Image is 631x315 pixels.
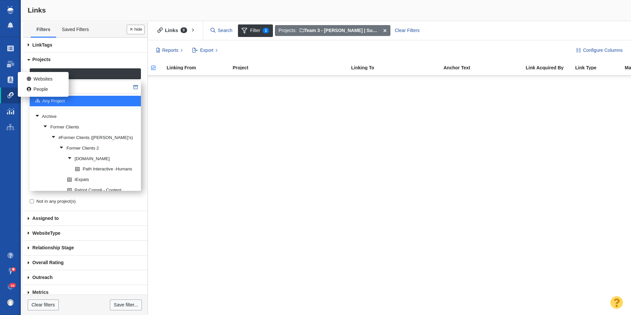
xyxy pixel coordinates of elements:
[152,45,186,56] button: Reports
[391,25,423,36] div: Clear Filters
[23,256,148,270] a: Overall Rating
[74,164,137,174] a: Path Interactive -Humans
[23,52,148,67] a: Projects
[7,299,14,306] img: 0a657928374d280f0cbdf2a1688580e1
[526,65,575,71] a: Link Acquired By
[18,74,69,85] a: Websites
[208,25,236,36] input: Search
[23,211,148,226] a: Assigned to
[23,241,148,256] a: Relationship Stage
[18,85,69,95] a: People
[66,154,137,164] a: [DOMAIN_NAME]
[50,133,137,143] a: #Former Clients ([PERSON_NAME]'s)
[444,65,525,70] div: Anchor Text
[34,76,52,83] span: Websites
[279,27,296,34] span: Projects:
[66,186,137,195] a: Patriot Compli - Content
[9,283,16,288] span: 24
[31,96,133,106] a: Any Project
[167,65,232,71] a: Linking From
[572,45,626,56] button: Configure Columns
[23,38,148,52] a: Tags
[189,45,221,56] button: Export
[33,70,57,77] span: Any Project
[200,47,213,54] span: Export
[28,299,59,311] a: Clear filters
[66,175,137,185] a: iExpats
[162,47,179,54] span: Reports
[28,6,46,14] span: Links
[526,65,575,70] div: Link Acquired By
[30,199,34,203] input: Not in any project(s)
[31,23,56,37] a: Filters
[7,6,13,14] img: buzzstream_logo_iconsimple.png
[110,299,142,311] a: Save filter...
[444,65,525,71] a: Anchor Text
[23,270,148,285] a: Outreach
[351,65,443,70] div: Linking To
[36,198,76,204] span: Not in any project(s)
[238,24,273,37] span: Filter
[167,65,232,70] div: Linking From
[575,65,624,71] a: Link Type
[351,65,443,71] a: Linking To
[33,112,137,122] a: Archive
[233,65,350,70] div: Project
[575,65,624,70] div: Link Type
[32,42,42,48] span: Link
[23,285,148,300] a: Metrics
[30,81,141,93] input: Search...
[58,143,137,153] a: Former Clients 2
[42,98,65,104] span: Any Project
[263,28,269,33] span: 1
[300,28,472,33] span: Team 3 - [PERSON_NAME] | Summer | [PERSON_NAME]\Bold North Roofing
[127,25,145,34] button: Done
[583,47,623,54] span: Configure Columns
[32,230,50,236] span: Website
[42,122,137,132] a: Former Clients
[23,226,148,241] a: Type
[56,23,95,37] a: Saved Filters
